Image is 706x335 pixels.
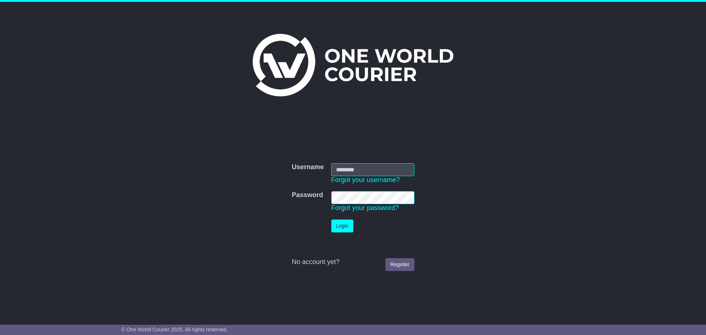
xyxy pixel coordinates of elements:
img: One World [253,34,453,96]
button: Login [331,220,353,232]
a: Register [385,258,414,271]
label: Password [292,191,323,199]
label: Username [292,163,324,171]
a: Forgot your username? [331,176,400,183]
a: Forgot your password? [331,204,399,211]
span: © One World Courier 2025. All rights reserved. [121,327,228,332]
div: No account yet? [292,258,414,266]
